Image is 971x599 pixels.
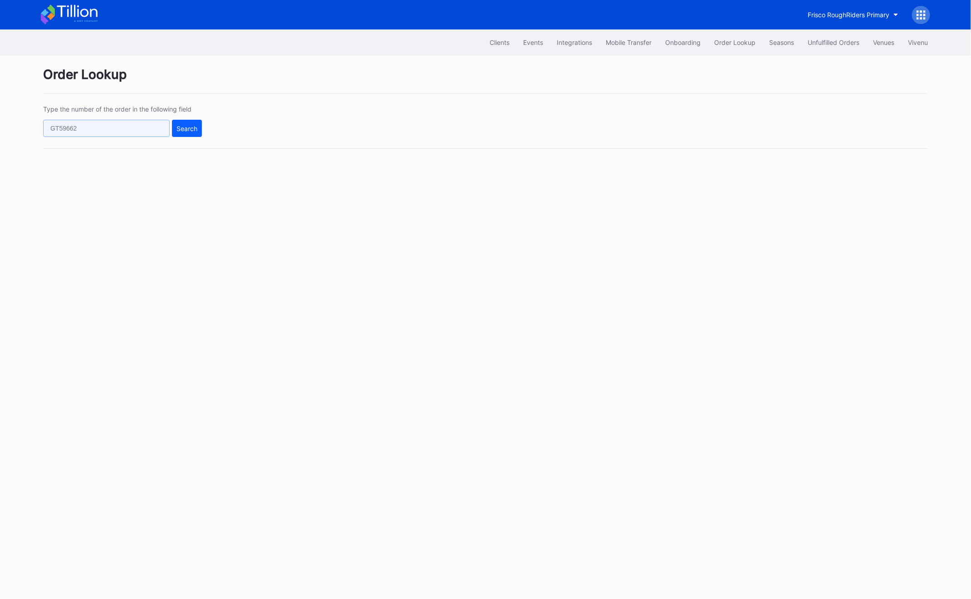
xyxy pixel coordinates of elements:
button: Vivenu [901,34,935,51]
button: Seasons [762,34,801,51]
div: Mobile Transfer [606,39,652,46]
button: Onboarding [658,34,707,51]
div: Onboarding [665,39,701,46]
div: Order Lookup [714,39,755,46]
button: Clients [483,34,516,51]
button: Search [172,120,202,137]
div: Vivenu [908,39,928,46]
input: GT59662 [43,120,170,137]
div: Events [523,39,543,46]
button: Venues [866,34,901,51]
div: Frisco RoughRiders Primary [808,11,889,19]
button: Integrations [550,34,599,51]
div: Venues [873,39,894,46]
div: Clients [490,39,510,46]
button: Unfulfilled Orders [801,34,866,51]
div: Unfulfilled Orders [808,39,859,46]
div: Order Lookup [43,67,928,94]
button: Order Lookup [707,34,762,51]
div: Type the number of the order in the following field [43,105,202,113]
div: Integrations [557,39,592,46]
div: Seasons [769,39,794,46]
div: Search [177,125,197,132]
button: Mobile Transfer [599,34,658,51]
button: Events [516,34,550,51]
button: Frisco RoughRiders Primary [801,6,905,23]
